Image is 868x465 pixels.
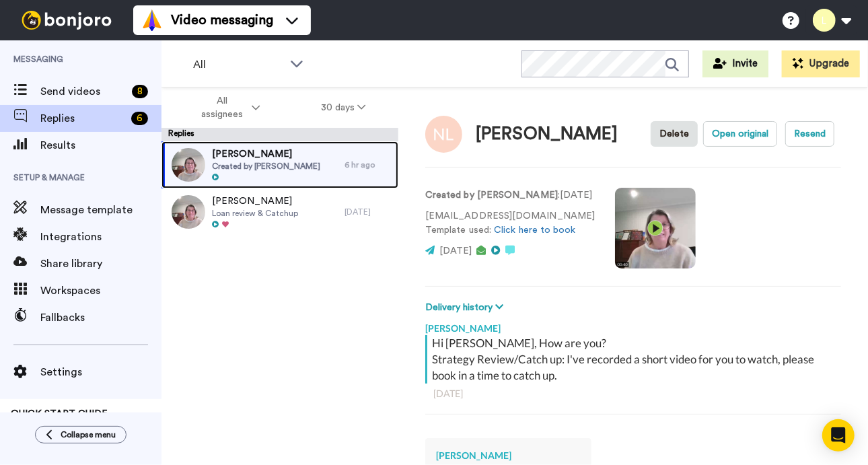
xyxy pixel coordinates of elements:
[16,11,117,30] img: bj-logo-header-white.svg
[164,89,291,127] button: All assignees
[703,121,777,147] button: Open original
[172,148,205,182] img: 5babb521-790b-4427-a5ea-feefa6e68bab-thumb.jpg
[785,121,834,147] button: Resend
[212,161,320,172] span: Created by [PERSON_NAME]
[193,57,283,73] span: All
[433,387,833,400] div: [DATE]
[40,137,161,153] span: Results
[345,207,392,217] div: [DATE]
[425,116,462,153] img: Image of Nicola Lewis
[425,300,507,315] button: Delivery history
[436,449,581,462] div: [PERSON_NAME]
[161,141,398,188] a: [PERSON_NAME]Created by [PERSON_NAME]6 hr ago
[40,256,161,272] span: Share library
[425,190,558,200] strong: Created by [PERSON_NAME]
[425,209,595,238] p: [EMAIL_ADDRESS][DOMAIN_NAME] Template used:
[822,419,855,452] div: Open Intercom Messenger
[40,310,161,326] span: Fallbacks
[11,409,108,419] span: QUICK START GUIDE
[212,208,298,219] span: Loan review & Catchup
[291,96,396,120] button: 30 days
[194,94,249,121] span: All assignees
[171,11,273,30] span: Video messaging
[212,147,320,161] span: [PERSON_NAME]
[651,121,698,147] button: Delete
[782,50,860,77] button: Upgrade
[40,202,161,218] span: Message template
[425,315,841,335] div: [PERSON_NAME]
[212,194,298,208] span: [PERSON_NAME]
[345,159,392,170] div: 6 hr ago
[439,246,472,256] span: [DATE]
[161,188,398,236] a: [PERSON_NAME]Loan review & Catchup[DATE]
[172,195,205,229] img: 8bbff182-ec7e-4003-a96d-c34dd84c91af-thumb.jpg
[40,110,126,127] span: Replies
[432,335,838,384] div: Hi [PERSON_NAME], How are you? Strategy Review/Catch up: I've recorded a short video for you to w...
[132,85,148,98] div: 8
[40,83,126,100] span: Send videos
[40,283,161,299] span: Workspaces
[425,188,595,203] p: : [DATE]
[141,9,163,31] img: vm-color.svg
[494,225,575,235] a: Click here to book
[702,50,768,77] button: Invite
[40,229,161,245] span: Integrations
[61,429,116,440] span: Collapse menu
[476,124,618,144] div: [PERSON_NAME]
[131,112,148,125] div: 6
[161,128,398,141] div: Replies
[40,364,161,380] span: Settings
[35,426,126,443] button: Collapse menu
